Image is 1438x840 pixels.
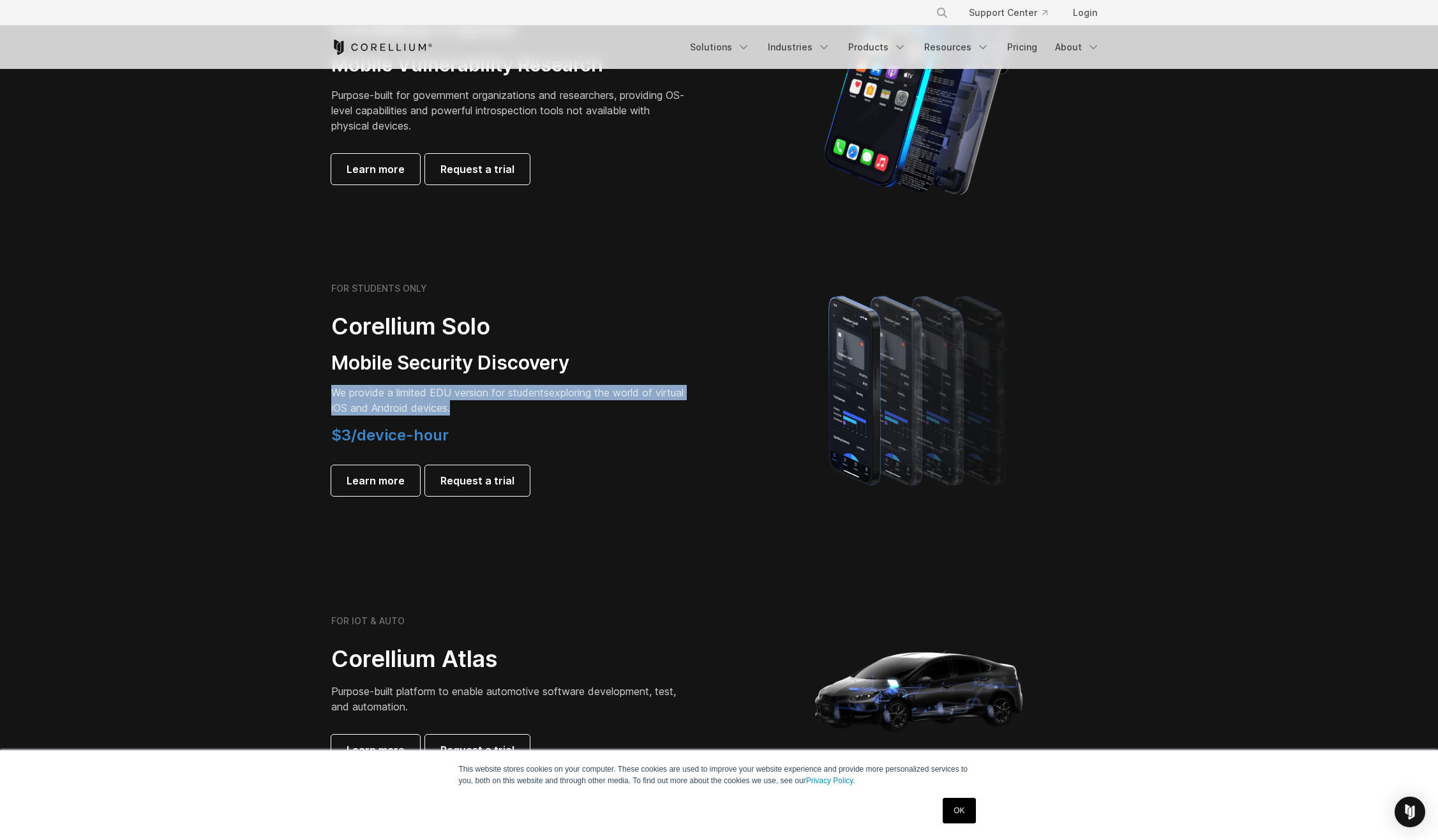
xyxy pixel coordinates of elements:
a: Login [1063,1,1107,24]
span: $3/device-hour [331,426,449,444]
h6: FOR IOT & AUTO [331,615,405,627]
a: Request a trial [425,154,530,184]
a: Resources [917,36,997,59]
a: Support Center [959,1,1058,24]
a: Solutions [682,36,758,59]
span: Request a trial [440,161,514,177]
a: Learn more [331,465,420,496]
a: Products [841,36,914,59]
img: Corellium_Hero_Atlas_alt [792,562,1047,818]
h6: FOR STUDENTS ONLY [331,283,427,294]
button: Search [931,1,954,24]
h2: Corellium Atlas [331,645,689,673]
a: Corellium Home [331,40,433,55]
span: Request a trial [440,742,514,758]
a: OK [943,798,975,823]
span: Purpose-built platform to enable automotive software development, test, and automation. [331,685,676,713]
a: Learn more [331,154,420,184]
span: Request a trial [440,473,514,488]
p: This website stores cookies on your computer. These cookies are used to improve your website expe... [459,763,980,786]
a: Industries [760,36,838,59]
span: We provide a limited EDU version for students [331,386,549,399]
img: A lineup of four iPhone models becoming more gradient and blurred [803,278,1036,501]
h2: Corellium Solo [331,312,689,341]
span: Learn more [347,742,405,758]
div: Navigation Menu [682,36,1107,59]
h3: Mobile Security Discovery [331,351,689,375]
a: Learn more [331,735,420,765]
a: About [1047,36,1107,59]
a: Pricing [1000,36,1045,59]
p: exploring the world of virtual iOS and Android devices. [331,385,689,416]
a: Privacy Policy. [806,776,855,785]
a: Request a trial [425,465,530,496]
div: Navigation Menu [920,1,1107,24]
a: Request a trial [425,735,530,765]
div: Open Intercom Messenger [1395,797,1425,827]
span: Learn more [347,161,405,177]
span: Learn more [347,473,405,488]
p: Purpose-built for government organizations and researchers, providing OS-level capabilities and p... [331,87,689,133]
